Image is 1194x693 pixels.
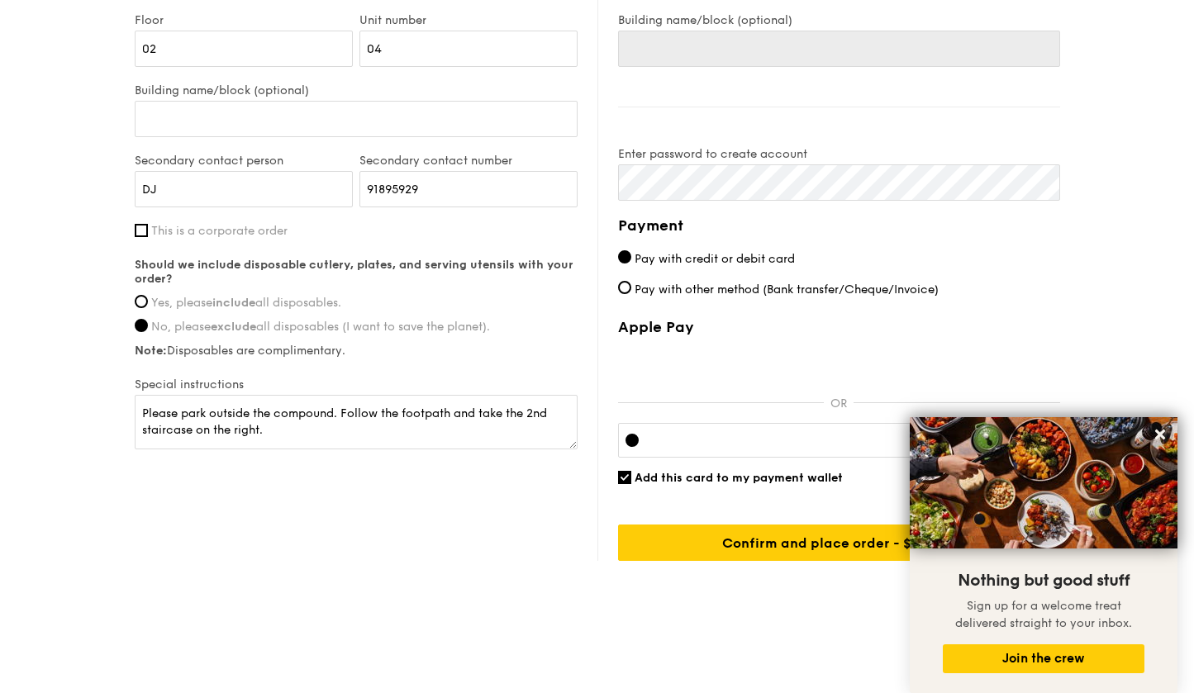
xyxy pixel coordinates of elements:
[211,320,256,334] strong: exclude
[618,214,1060,237] h4: Payment
[359,13,578,27] label: Unit number
[618,524,1060,561] input: Confirm and place order - $365.22
[618,250,631,263] input: Pay with credit or debit card
[824,396,854,411] p: OR
[618,147,1060,161] label: Enter password to create account
[135,83,578,97] label: Building name/block (optional)
[135,319,148,332] input: No, pleaseexcludeall disposables (I want to save the planet).
[212,296,255,310] strong: include
[135,224,148,237] input: This is a corporate order
[635,471,843,485] span: Add this card to my payment wallet
[135,344,578,358] label: Disposables are complimentary.
[135,13,353,27] label: Floor
[958,571,1130,591] span: Nothing but good stuff
[1147,421,1173,448] button: Close
[618,318,1060,336] label: Apple Pay
[151,296,341,310] span: Yes, please all disposables.
[955,599,1132,630] span: Sign up for a welcome treat delivered straight to your inbox.
[618,281,631,294] input: Pay with other method (Bank transfer/Cheque/Invoice)
[652,434,1053,447] iframe: Secure card payment input frame
[151,320,490,334] span: No, please all disposables (I want to save the planet).
[359,154,578,168] label: Secondary contact number
[910,417,1177,548] img: DSC07876-Edit02-Large.jpeg
[135,344,167,358] strong: Note:
[135,377,578,392] label: Special instructions
[135,295,148,308] input: Yes, pleaseincludeall disposables.
[135,154,353,168] label: Secondary contact person
[618,13,1060,27] label: Building name/block (optional)
[635,282,939,297] span: Pay with other method (Bank transfer/Cheque/Invoice)
[135,258,573,286] strong: Should we include disposable cutlery, plates, and serving utensils with your order?
[635,252,795,266] span: Pay with credit or debit card
[151,224,288,238] span: This is a corporate order
[943,644,1144,673] button: Join the crew
[618,346,1060,382] iframe: Secure payment button frame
